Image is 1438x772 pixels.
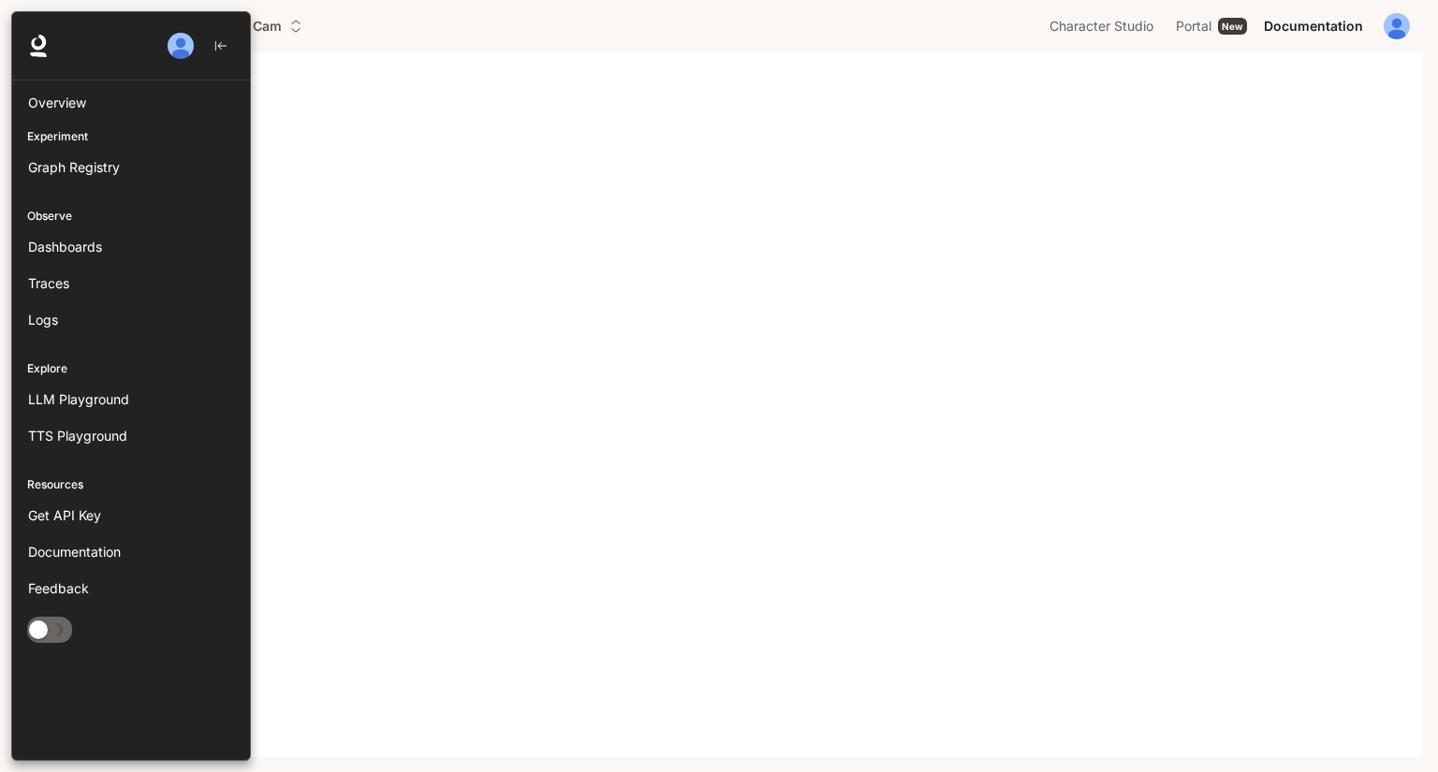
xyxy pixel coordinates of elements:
[1378,7,1416,45] button: User avatar
[20,267,242,299] a: Traces
[20,151,242,183] a: Graph Registry
[28,93,86,112] span: Overview
[1384,13,1410,39] img: User avatar
[20,383,242,415] a: LLM Playground
[1168,7,1255,45] a: PortalNew
[168,33,194,59] img: User avatar
[1256,7,1371,45] a: Documentation
[28,542,121,561] span: Documentation
[28,157,120,177] span: Graph Registry
[20,572,242,604] a: Feedback
[12,360,250,377] p: Explore
[15,52,1423,772] iframe: Documentation
[193,610,235,648] button: Close drawer
[20,230,242,263] a: Dashboards
[28,578,89,598] span: Feedback
[20,86,242,119] a: Overview
[1218,18,1247,35] div: New
[1264,15,1363,38] span: Documentation
[1049,15,1153,38] span: Character Studio
[20,419,242,452] a: TTS Playground
[29,619,48,639] span: Dark mode toggle
[1042,7,1167,45] a: Character Studio
[162,27,199,65] button: User avatar
[159,7,311,45] button: Open workspace menu
[20,535,242,568] a: Documentation
[28,273,69,293] span: Traces
[28,505,101,525] span: Get API Key
[28,426,127,445] span: TTS Playground
[12,476,250,493] p: Resources
[12,208,250,225] p: Observe
[28,237,102,256] span: Dashboards
[28,310,58,329] span: Logs
[49,7,139,45] a: Go to projects
[1176,15,1211,38] span: Portal
[28,389,129,409] span: LLM Playground
[20,499,242,532] a: Get API Key
[12,128,250,145] p: Experiment
[20,303,242,336] a: Logs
